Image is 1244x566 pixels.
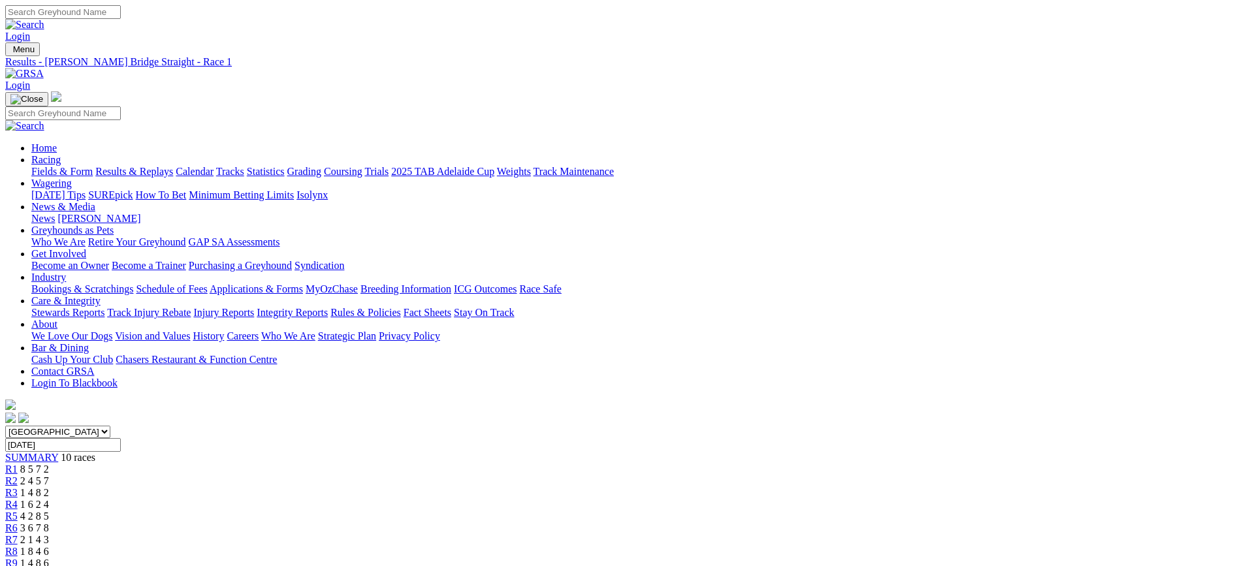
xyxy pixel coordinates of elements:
a: Bookings & Scratchings [31,283,133,294]
a: Privacy Policy [379,330,440,341]
a: Minimum Betting Limits [189,189,294,200]
a: Rules & Policies [330,307,401,318]
div: News & Media [31,213,1239,225]
a: ICG Outcomes [454,283,517,294]
div: Wagering [31,189,1239,201]
a: GAP SA Assessments [189,236,280,247]
span: 1 4 8 2 [20,487,49,498]
div: Racing [31,166,1239,178]
a: 2025 TAB Adelaide Cup [391,166,494,177]
span: 3 6 7 8 [20,522,49,533]
a: [DATE] Tips [31,189,86,200]
a: Tracks [216,166,244,177]
img: twitter.svg [18,413,29,423]
a: News & Media [31,201,95,212]
a: MyOzChase [306,283,358,294]
a: Integrity Reports [257,307,328,318]
span: 2 4 5 7 [20,475,49,486]
span: R3 [5,487,18,498]
img: logo-grsa-white.png [5,400,16,410]
a: Purchasing a Greyhound [189,260,292,271]
img: Search [5,120,44,132]
img: logo-grsa-white.png [51,91,61,102]
a: Injury Reports [193,307,254,318]
img: facebook.svg [5,413,16,423]
input: Search [5,106,121,120]
input: Search [5,5,121,19]
div: Care & Integrity [31,307,1239,319]
a: Stay On Track [454,307,514,318]
a: History [193,330,224,341]
a: Care & Integrity [31,295,101,306]
a: Track Maintenance [534,166,614,177]
a: R7 [5,534,18,545]
a: R1 [5,464,18,475]
a: Fields & Form [31,166,93,177]
a: Race Safe [519,283,561,294]
span: Menu [13,44,35,54]
span: 1 8 4 6 [20,546,49,557]
a: Contact GRSA [31,366,94,377]
a: Chasers Restaurant & Function Centre [116,354,277,365]
a: Results - [PERSON_NAME] Bridge Straight - Race 1 [5,56,1239,68]
div: Greyhounds as Pets [31,236,1239,248]
span: R6 [5,522,18,533]
a: Greyhounds as Pets [31,225,114,236]
a: Applications & Forms [210,283,303,294]
a: Retire Your Greyhound [88,236,186,247]
a: Become an Owner [31,260,109,271]
a: News [31,213,55,224]
a: Grading [287,166,321,177]
a: Login [5,80,30,91]
a: Industry [31,272,66,283]
a: Login [5,31,30,42]
div: About [31,330,1239,342]
a: Schedule of Fees [136,283,207,294]
span: 2 1 4 3 [20,534,49,545]
a: SUREpick [88,189,133,200]
a: R4 [5,499,18,510]
a: Racing [31,154,61,165]
a: Become a Trainer [112,260,186,271]
img: Search [5,19,44,31]
a: We Love Our Dogs [31,330,112,341]
div: Industry [31,283,1239,295]
a: Bar & Dining [31,342,89,353]
span: 8 5 7 2 [20,464,49,475]
a: Who We Are [261,330,315,341]
span: 1 6 2 4 [20,499,49,510]
span: R8 [5,546,18,557]
button: Toggle navigation [5,92,48,106]
a: Get Involved [31,248,86,259]
a: Login To Blackbook [31,377,118,388]
a: SUMMARY [5,452,58,463]
a: Syndication [295,260,344,271]
a: Careers [227,330,259,341]
div: Get Involved [31,260,1239,272]
a: Statistics [247,166,285,177]
a: Home [31,142,57,153]
a: [PERSON_NAME] [57,213,140,224]
a: Trials [364,166,389,177]
div: Bar & Dining [31,354,1239,366]
img: Close [10,94,43,104]
a: Fact Sheets [404,307,451,318]
input: Select date [5,438,121,452]
a: R5 [5,511,18,522]
span: 10 races [61,452,95,463]
a: R2 [5,475,18,486]
a: Strategic Plan [318,330,376,341]
a: Track Injury Rebate [107,307,191,318]
a: Calendar [176,166,214,177]
img: GRSA [5,68,44,80]
a: Cash Up Your Club [31,354,113,365]
button: Toggle navigation [5,42,40,56]
a: Who We Are [31,236,86,247]
a: How To Bet [136,189,187,200]
a: Vision and Values [115,330,190,341]
a: Wagering [31,178,72,189]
